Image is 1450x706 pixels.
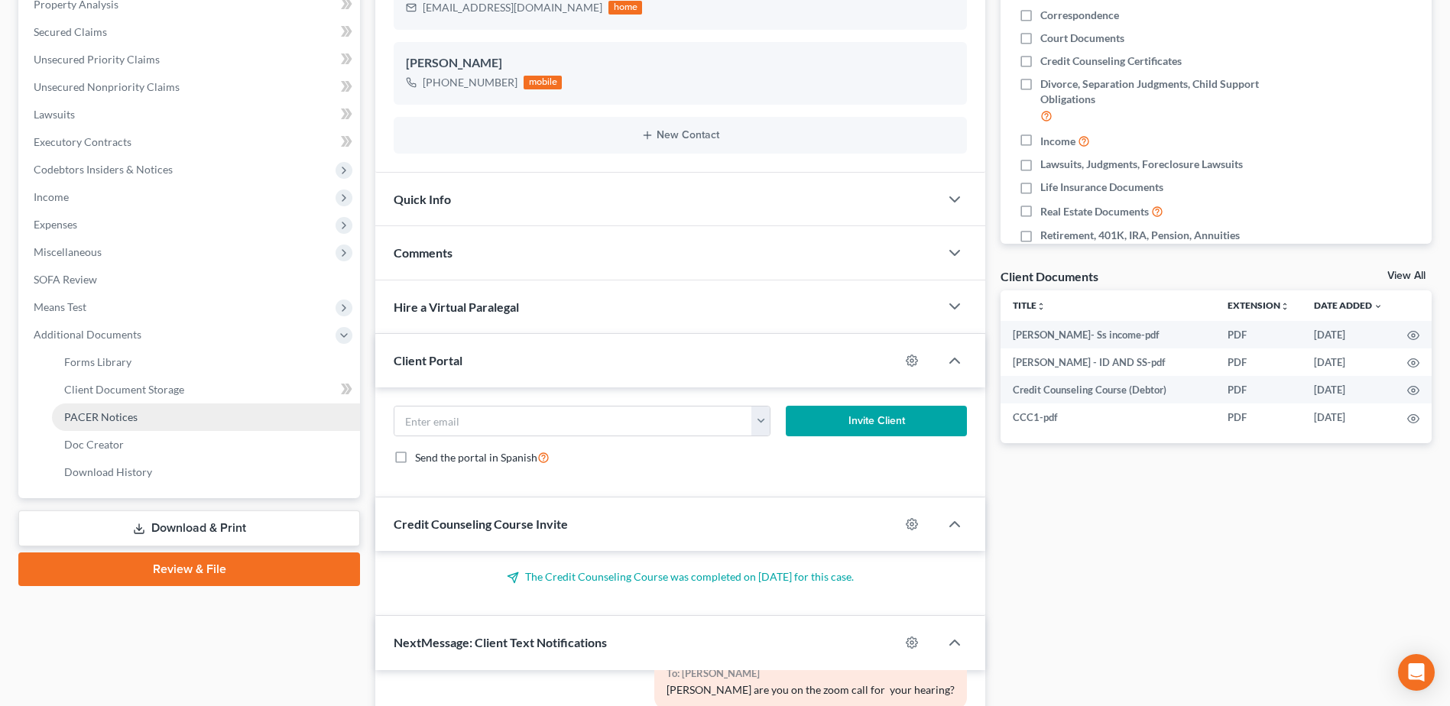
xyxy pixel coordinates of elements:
button: Invite Client [786,406,967,436]
span: Hire a Virtual Paralegal [394,300,519,314]
span: Real Estate Documents [1040,204,1149,219]
span: Correspondence [1040,8,1119,23]
a: Client Document Storage [52,376,360,403]
span: Court Documents [1040,31,1124,46]
span: SOFA Review [34,273,97,286]
i: unfold_more [1036,302,1046,311]
span: Lawsuits, Judgments, Foreclosure Lawsuits [1040,157,1243,172]
td: PDF [1215,403,1302,431]
a: Titleunfold_more [1013,300,1046,311]
td: [DATE] [1302,348,1395,376]
span: Comments [394,245,453,260]
span: Retirement, 401K, IRA, Pension, Annuities [1040,228,1240,243]
span: NextMessage: Client Text Notifications [394,635,607,649]
td: [PERSON_NAME] - ID AND SS-pdf [1001,348,1215,376]
span: Life Insurance Documents [1040,180,1163,195]
span: Send the portal in Spanish [415,451,537,464]
span: Income [1040,134,1075,149]
span: Credit Counseling Course Invite [394,517,568,531]
span: Forms Library [64,355,131,368]
a: Lawsuits [21,101,360,128]
span: Download History [64,465,152,478]
a: PACER Notices [52,403,360,431]
span: Client Document Storage [64,383,184,396]
a: Forms Library [52,348,360,376]
span: Secured Claims [34,25,107,38]
a: Doc Creator [52,431,360,458]
a: Secured Claims [21,18,360,46]
span: Codebtors Insiders & Notices [34,163,173,176]
span: Lawsuits [34,108,75,121]
td: PDF [1215,321,1302,348]
div: [PHONE_NUMBER] [423,75,517,90]
td: PDF [1215,348,1302,376]
a: Review & File [18,552,360,586]
button: New Contact [406,129,955,141]
div: [PERSON_NAME] [406,54,955,73]
span: Income [34,190,69,203]
input: Enter email [394,406,751,436]
span: Client Portal [394,353,462,368]
div: Open Intercom Messenger [1398,654,1435,691]
span: Unsecured Nonpriority Claims [34,80,180,93]
a: Extensionunfold_more [1228,300,1289,311]
td: Credit Counseling Course (Debtor) [1001,376,1215,403]
a: Executory Contracts [21,128,360,156]
td: [DATE] [1302,376,1395,403]
a: Download History [52,458,360,486]
span: Executory Contracts [34,135,131,148]
span: Credit Counseling Certificates [1040,53,1182,69]
span: Unsecured Priority Claims [34,53,160,66]
div: home [608,1,642,15]
td: [DATE] [1302,321,1395,348]
a: View All [1387,270,1426,281]
div: mobile [524,76,562,89]
span: PACER Notices [64,410,138,423]
a: Download & Print [18,510,360,546]
div: [PERSON_NAME] are you on the zoom call for your hearing? [667,682,955,698]
td: PDF [1215,376,1302,403]
span: Quick Info [394,192,451,206]
a: Unsecured Nonpriority Claims [21,73,360,101]
span: Divorce, Separation Judgments, Child Support Obligations [1040,76,1311,107]
span: Doc Creator [64,438,124,451]
span: Additional Documents [34,328,141,341]
td: CCC1-pdf [1001,403,1215,431]
i: unfold_more [1280,302,1289,311]
a: Date Added expand_more [1314,300,1383,311]
a: Unsecured Priority Claims [21,46,360,73]
td: [DATE] [1302,403,1395,431]
td: [PERSON_NAME]- Ss income-pdf [1001,321,1215,348]
p: The Credit Counseling Course was completed on [DATE] for this case. [394,569,967,585]
span: Miscellaneous [34,245,102,258]
i: expand_more [1374,302,1383,311]
div: Client Documents [1001,268,1098,284]
a: SOFA Review [21,266,360,293]
span: Expenses [34,218,77,231]
div: To: [PERSON_NAME] [667,665,955,682]
span: Means Test [34,300,86,313]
